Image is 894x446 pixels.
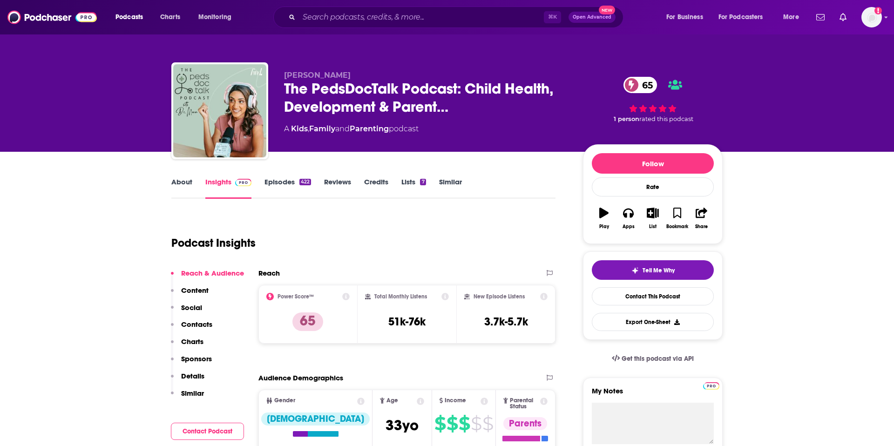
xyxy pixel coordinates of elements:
[592,202,616,235] button: Play
[115,11,143,24] span: Podcasts
[482,416,493,431] span: $
[874,7,882,14] svg: Add a profile image
[649,224,657,230] div: List
[192,10,244,25] button: open menu
[623,224,635,230] div: Apps
[447,416,458,431] span: $
[235,179,251,186] img: Podchaser Pro
[592,153,714,174] button: Follow
[292,312,323,331] p: 65
[291,124,308,133] a: Kids
[592,313,714,331] button: Export One-Sheet
[181,354,212,363] p: Sponsors
[623,77,657,93] a: 65
[703,382,719,390] img: Podchaser Pro
[171,303,202,320] button: Social
[631,267,639,274] img: tell me why sparkle
[599,224,609,230] div: Play
[666,224,688,230] div: Bookmark
[171,354,212,372] button: Sponsors
[258,269,280,277] h2: Reach
[171,423,244,440] button: Contact Podcast
[181,286,209,295] p: Content
[690,202,714,235] button: Share
[181,303,202,312] p: Social
[712,10,777,25] button: open menu
[592,260,714,280] button: tell me why sparkleTell Me Why
[474,293,525,300] h2: New Episode Listens
[284,71,351,80] span: [PERSON_NAME]
[665,202,689,235] button: Bookmark
[703,381,719,390] a: Pro website
[261,412,370,426] div: [DEMOGRAPHIC_DATA]
[324,177,351,199] a: Reviews
[836,9,850,25] a: Show notifications dropdown
[643,267,675,274] span: Tell Me Why
[173,64,266,157] img: The PedsDocTalk Podcast: Child Health, Development & Parenting—From a Pediatrician Mom
[364,177,388,199] a: Credits
[777,10,811,25] button: open menu
[171,337,203,354] button: Charts
[299,179,311,185] div: 422
[181,320,212,329] p: Contacts
[604,347,701,370] a: Get this podcast via API
[641,202,665,235] button: List
[813,9,828,25] a: Show notifications dropdown
[308,124,309,133] span: ,
[861,7,882,27] img: User Profile
[198,11,231,24] span: Monitoring
[569,12,616,23] button: Open AdvancedNew
[434,416,446,431] span: $
[718,11,763,24] span: For Podcasters
[592,386,714,403] label: My Notes
[386,416,419,434] span: 33 yo
[181,269,244,277] p: Reach & Audience
[510,398,539,410] span: Parental Status
[484,315,528,329] h3: 3.7k-5.7k
[783,11,799,24] span: More
[374,293,427,300] h2: Total Monthly Listens
[573,15,611,20] span: Open Advanced
[171,320,212,337] button: Contacts
[439,177,462,199] a: Similar
[7,8,97,26] img: Podchaser - Follow, Share and Rate Podcasts
[592,287,714,305] a: Contact This Podcast
[160,11,180,24] span: Charts
[386,398,398,404] span: Age
[181,337,203,346] p: Charts
[388,315,426,329] h3: 51k-76k
[171,236,256,250] h1: Podcast Insights
[633,77,657,93] span: 65
[666,11,703,24] span: For Business
[695,224,708,230] div: Share
[171,177,192,199] a: About
[335,124,350,133] span: and
[459,416,470,431] span: $
[544,11,561,23] span: ⌘ K
[264,177,311,199] a: Episodes422
[181,372,204,380] p: Details
[614,115,639,122] span: 1 person
[616,202,640,235] button: Apps
[503,417,547,430] div: Parents
[309,124,335,133] a: Family
[599,6,616,14] span: New
[282,7,632,28] div: Search podcasts, credits, & more...
[205,177,251,199] a: InsightsPodchaser Pro
[660,10,715,25] button: open menu
[154,10,186,25] a: Charts
[401,177,426,199] a: Lists7
[278,293,314,300] h2: Power Score™
[350,124,389,133] a: Parenting
[284,123,419,135] div: A podcast
[861,7,882,27] button: Show profile menu
[171,286,209,303] button: Content
[171,372,204,389] button: Details
[639,115,693,122] span: rated this podcast
[592,177,714,196] div: Rate
[181,389,204,398] p: Similar
[274,398,295,404] span: Gender
[583,71,723,128] div: 65 1 personrated this podcast
[420,179,426,185] div: 7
